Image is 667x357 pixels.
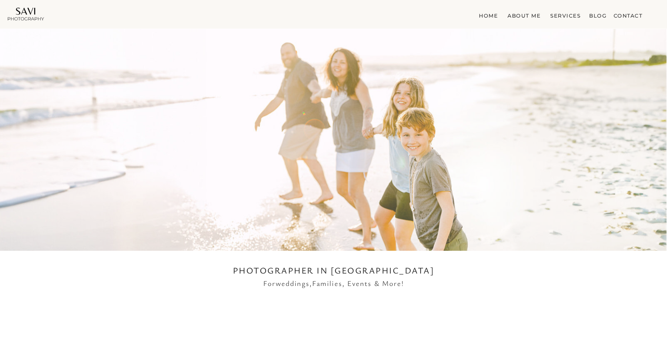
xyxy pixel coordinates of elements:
[504,11,541,18] a: about me
[613,11,643,18] a: contact
[224,279,444,295] h2: for , , Events & more!
[549,11,582,18] a: Services
[215,264,452,276] h1: Photographer in [GEOGRAPHIC_DATA]
[477,11,498,18] a: home
[588,11,607,18] a: blog
[312,278,342,288] a: Families
[276,278,309,288] a: weddings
